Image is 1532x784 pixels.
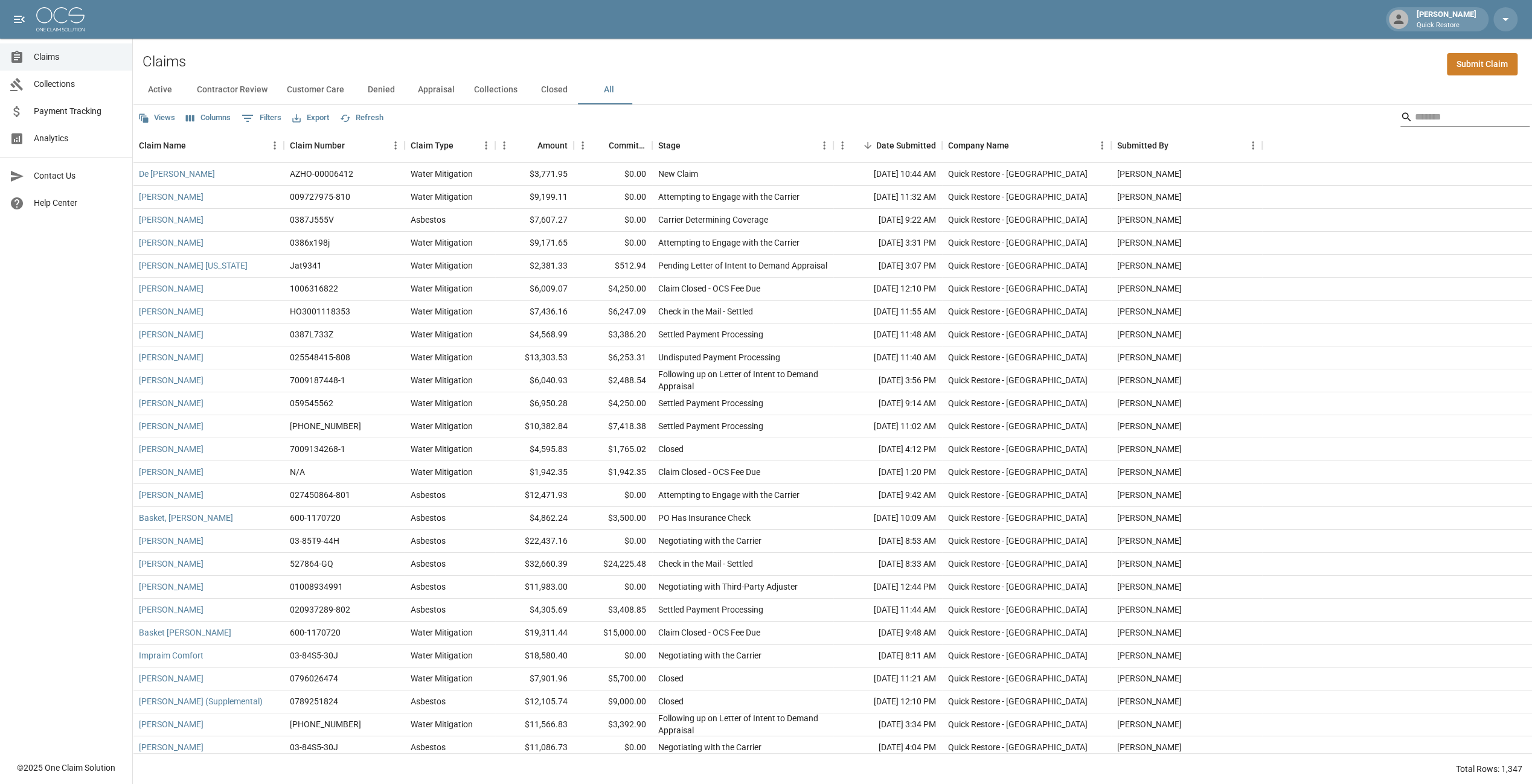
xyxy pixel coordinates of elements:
div: [DATE] 8:11 AM [833,645,942,668]
div: $6,253.31 [574,346,652,369]
div: Amount [495,129,574,162]
div: [DATE] 3:56 PM [833,369,942,392]
div: Quick Restore - Tucson [948,672,1088,684]
div: Claim Name [139,129,186,162]
div: [DATE] 10:09 AM [833,507,942,530]
div: Andrew Damitz [1117,420,1182,432]
div: 7009134268-1 [290,443,345,455]
div: [DATE] 11:48 AM [833,323,942,346]
div: Quick Restore - Tucson [948,305,1088,317]
div: Andrew Damitz [1117,626,1182,639]
div: Claim Closed - OCS Fee Due [658,282,760,295]
div: 01-008-889719 [290,718,361,730]
a: [PERSON_NAME] [139,282,204,295]
a: [PERSON_NAME] [139,237,204,249]
button: Menu [1244,136,1262,155]
div: 009727975-810 [290,191,350,203]
div: $3,771.95 [495,163,574,186]
div: $6,040.93 [495,369,574,392]
div: Quick Restore - Tucson [948,351,1088,363]
div: Water Mitigation [411,351,473,363]
div: Water Mitigation [411,191,473,203]
button: Sort [1168,137,1185,154]
button: Sort [186,137,203,154]
div: Water Mitigation [411,260,473,272]
div: Water Mitigation [411,626,473,639]
div: [DATE] 11:44 AM [833,599,942,622]
div: dynamic tabs [133,75,1532,104]
div: Water Mitigation [411,305,473,317]
div: [DATE] 3:07 PM [833,255,942,278]
div: Andrew Damitz [1117,237,1182,249]
div: $0.00 [574,484,652,507]
button: Refresh [337,109,386,127]
div: Andrew Damitz [1117,305,1182,317]
a: [PERSON_NAME] [139,328,204,340]
div: Company Name [942,129,1111,162]
div: 7009187448-1 [290,374,345,386]
button: Views [135,109,178,127]
a: [PERSON_NAME] [139,672,204,684]
div: 0387J555V [290,214,334,226]
div: $6,009.07 [495,278,574,301]
div: $10,382.84 [495,415,574,438]
div: 027450864-801 [290,489,350,501]
a: [PERSON_NAME] [139,420,204,432]
div: Water Mitigation [411,649,473,661]
div: Asbestos [411,604,446,616]
div: $3,500.00 [574,507,652,530]
div: Quick Restore - Tucson [948,695,1088,707]
div: $0.00 [574,576,652,599]
div: Quick Restore - Tucson [948,604,1088,616]
div: [DATE] 9:22 AM [833,209,942,232]
div: Andrew Damitz [1117,718,1182,730]
div: $18,580.40 [495,645,574,668]
div: New Claim [658,168,698,180]
a: [PERSON_NAME] [US_STATE] [139,260,248,272]
div: 01008934991 [290,581,343,593]
div: [DATE] 8:53 AM [833,530,942,553]
div: 025548415-808 [290,351,350,363]
div: $2,381.33 [495,255,574,278]
div: [DATE] 9:48 AM [833,622,942,645]
button: Active [133,75,187,104]
div: 527864-GQ [290,558,333,570]
div: Amount [537,129,568,162]
div: Company Name [948,129,1009,162]
div: PO Has Insurance Check [658,512,751,524]
div: Quick Restore - Tucson [948,237,1088,249]
div: 03-85T9-44H [290,535,339,547]
div: $0.00 [574,645,652,668]
button: Contractor Review [187,75,277,104]
div: 600-1170720 [290,626,341,639]
div: $6,950.28 [495,392,574,415]
div: Andrew Damitz [1117,443,1182,455]
div: $9,171.65 [495,232,574,255]
div: Asbestos [411,214,446,226]
button: Show filters [239,109,284,128]
div: Water Mitigation [411,237,473,249]
button: Menu [495,136,513,155]
div: Quick Restore - Tucson [948,718,1088,730]
div: Quick Restore - Tucson [948,168,1088,180]
div: Claim Name [133,129,284,162]
div: Closed [658,695,684,707]
div: Quick Restore - Tucson [948,214,1088,226]
a: [PERSON_NAME] [139,443,204,455]
div: $512.94 [574,255,652,278]
a: [PERSON_NAME] [139,397,204,409]
div: Undisputed Payment Processing [658,351,780,363]
div: Water Mitigation [411,718,473,730]
div: Quick Restore - Tucson [948,420,1088,432]
button: Sort [345,137,362,154]
div: Alec Melendez [1117,581,1182,593]
div: [DATE] 3:34 PM [833,713,942,736]
div: Andrew Damitz [1117,649,1182,661]
div: $0.00 [574,232,652,255]
button: Appraisal [408,75,464,104]
div: $9,000.00 [574,690,652,713]
div: Water Mitigation [411,328,473,340]
p: Quick Restore [1417,21,1476,31]
div: Date Submitted [876,129,936,162]
button: open drawer [7,7,31,31]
